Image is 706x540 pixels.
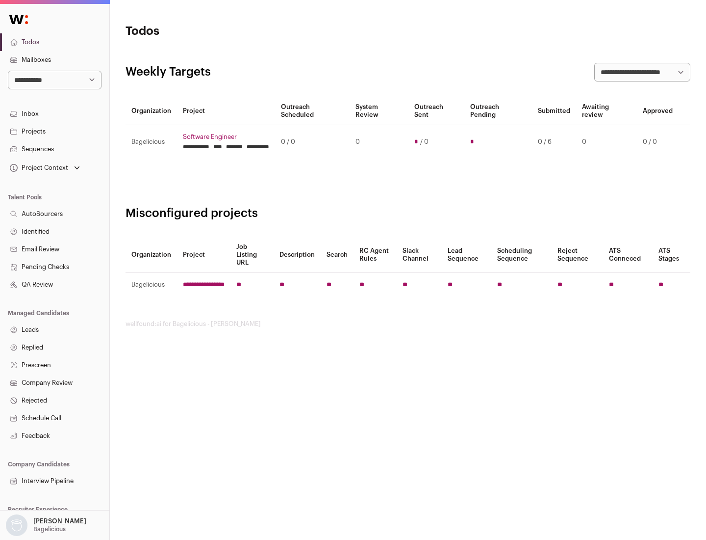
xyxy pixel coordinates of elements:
th: Search [321,237,353,273]
td: Bagelicious [126,125,177,159]
th: Slack Channel [397,237,442,273]
h1: Todos [126,24,314,39]
th: Description [274,237,321,273]
th: Awaiting review [576,97,637,125]
footer: wellfound:ai for Bagelicious - [PERSON_NAME] [126,320,690,328]
th: RC Agent Rules [353,237,396,273]
th: Project [177,97,275,125]
th: Submitted [532,97,576,125]
th: ATS Conneced [603,237,652,273]
a: Software Engineer [183,133,269,141]
td: Bagelicious [126,273,177,297]
th: Lead Sequence [442,237,491,273]
h2: Weekly Targets [126,64,211,80]
p: Bagelicious [33,525,66,533]
th: Approved [637,97,679,125]
th: Job Listing URL [230,237,274,273]
th: Outreach Sent [408,97,465,125]
td: 0 / 0 [275,125,350,159]
img: nopic.png [6,514,27,536]
th: Outreach Pending [464,97,531,125]
th: Outreach Scheduled [275,97,350,125]
th: Scheduling Sequence [491,237,552,273]
th: ATS Stages [653,237,690,273]
p: [PERSON_NAME] [33,517,86,525]
td: 0 / 6 [532,125,576,159]
td: 0 / 0 [637,125,679,159]
th: Organization [126,97,177,125]
span: / 0 [420,138,429,146]
h2: Misconfigured projects [126,206,690,221]
div: Project Context [8,164,68,172]
img: Wellfound [4,10,33,29]
td: 0 [576,125,637,159]
td: 0 [350,125,408,159]
th: Reject Sequence [552,237,604,273]
th: Organization [126,237,177,273]
th: Project [177,237,230,273]
th: System Review [350,97,408,125]
button: Open dropdown [8,161,82,175]
button: Open dropdown [4,514,88,536]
